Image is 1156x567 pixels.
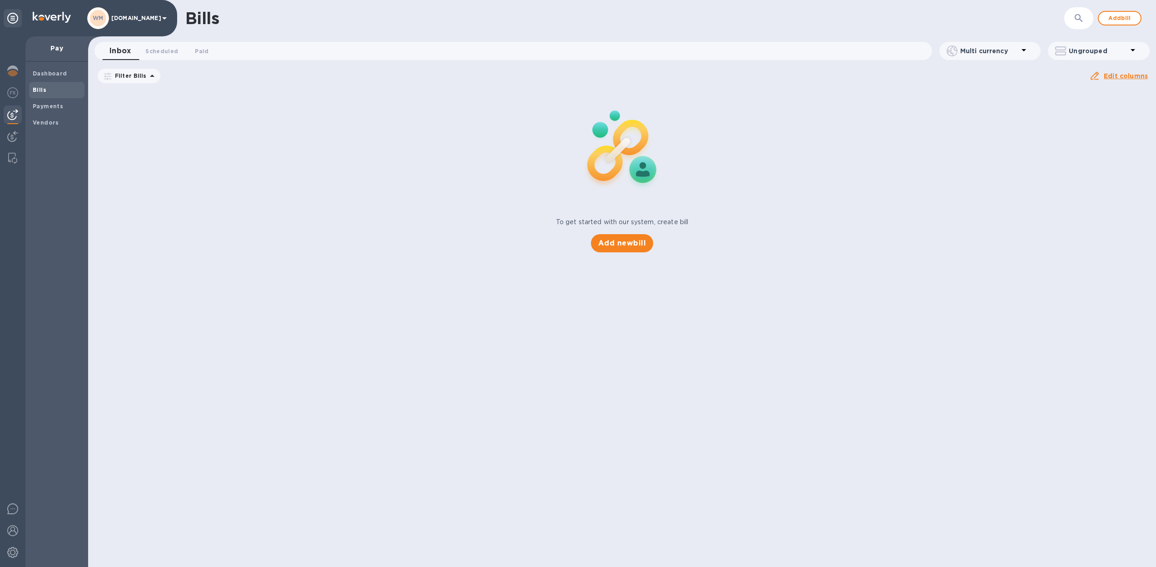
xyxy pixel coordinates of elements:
[93,15,104,21] b: WM
[1098,11,1141,25] button: Addbill
[33,119,59,126] b: Vendors
[195,46,208,56] span: Paid
[111,72,147,80] p: Filter Bills
[1104,72,1148,80] u: Edit columns
[591,234,653,252] button: Add newbill
[185,9,219,28] h1: Bills
[1106,13,1133,24] span: Add bill
[556,217,689,227] p: To get started with our system, create bill
[33,86,46,93] b: Bills
[33,103,63,110] b: Payments
[33,12,71,23] img: Logo
[33,44,81,53] p: Pay
[1069,46,1127,55] p: Ungrouped
[598,238,646,249] span: Add new bill
[111,15,157,21] p: [DOMAIN_NAME]
[7,87,18,98] img: Foreign exchange
[4,9,22,27] div: Unpin categories
[33,70,67,77] b: Dashboard
[960,46,1019,55] p: Multi currency
[109,45,131,57] span: Inbox
[145,46,178,56] span: Scheduled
